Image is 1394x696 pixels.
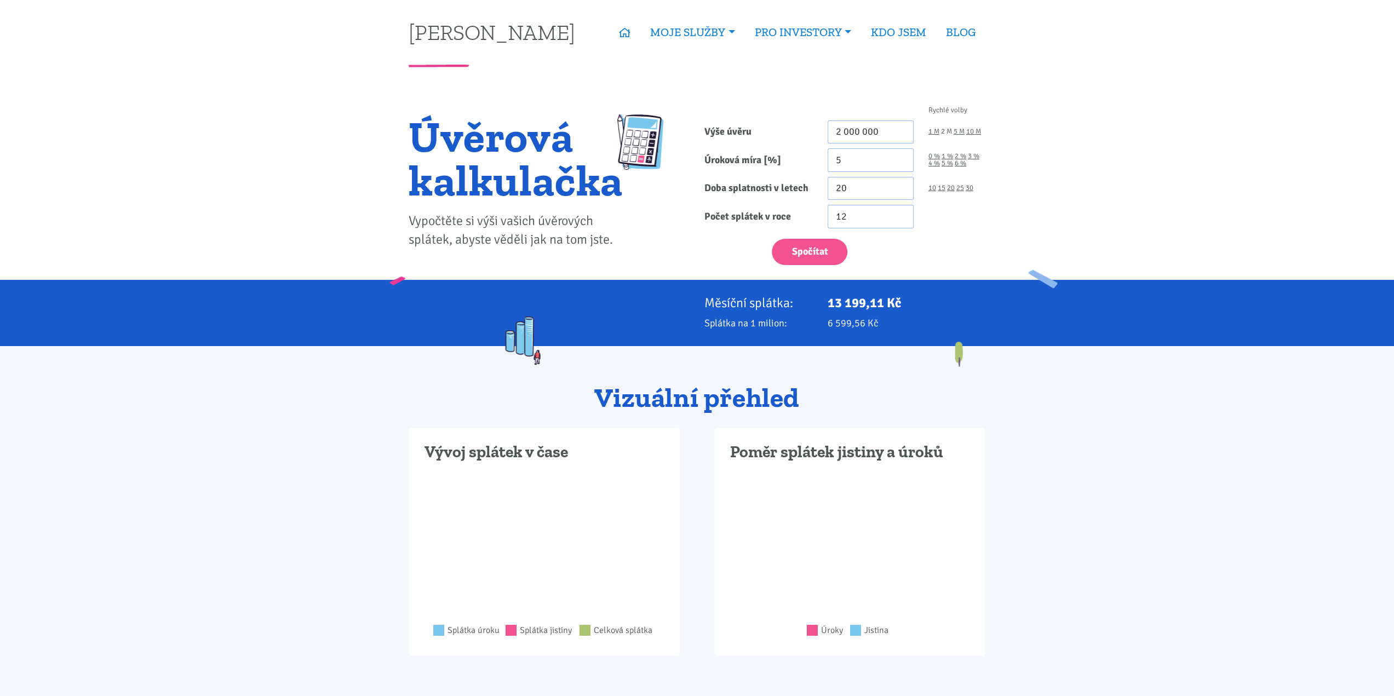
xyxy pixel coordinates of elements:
[409,383,985,413] h2: Vizuální přehled
[942,160,953,167] a: 5 %
[947,185,955,192] a: 20
[941,128,952,135] a: 2 M
[704,295,813,310] p: Měsíční splátka:
[828,295,985,310] p: 13 199,11 Kč
[938,185,945,192] a: 15
[697,120,821,144] label: Výše úvěru
[409,212,623,249] p: Vypočtěte si výši vašich úvěrových splátek, abyste věděli jak na tom jste.
[409,21,575,43] a: [PERSON_NAME]
[697,177,821,200] label: Doba splatnosti v letech
[966,185,973,192] a: 30
[928,128,939,135] a: 1 M
[640,20,744,45] a: MOJE SLUŽBY
[955,153,966,160] a: 2 %
[928,153,940,160] a: 0 %
[954,128,965,135] a: 5 M
[928,185,936,192] a: 10
[861,20,936,45] a: KDO JSEM
[745,20,861,45] a: PRO INVESTORY
[955,160,966,167] a: 6 %
[968,153,979,160] a: 3 %
[424,442,664,463] h3: Vývoj splátek v čase
[697,205,821,228] label: Počet splátek v roce
[409,114,623,202] h1: Úvěrová kalkulačka
[772,239,847,266] button: Spočítat
[828,315,985,331] p: 6 599,56 Kč
[697,148,821,172] label: Úroková míra [%]
[956,185,964,192] a: 25
[928,160,940,167] a: 4 %
[942,153,953,160] a: 1 %
[928,107,967,114] span: Rychlé volby
[966,128,981,135] a: 10 M
[936,20,985,45] a: BLOG
[704,315,813,331] p: Splátka na 1 milion:
[730,442,970,463] h3: Poměr splátek jistiny a úroků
